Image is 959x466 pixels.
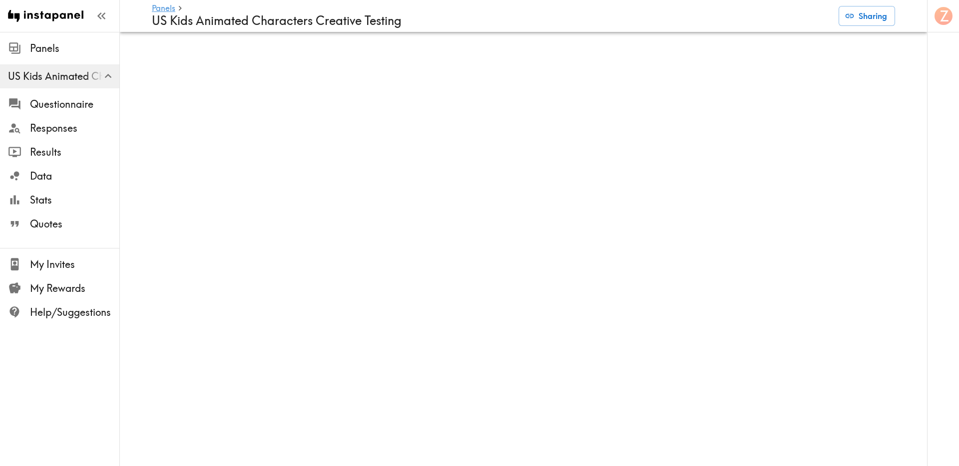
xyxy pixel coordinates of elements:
[30,257,119,271] span: My Invites
[30,169,119,183] span: Data
[30,217,119,231] span: Quotes
[30,41,119,55] span: Panels
[30,305,119,319] span: Help/Suggestions
[30,193,119,207] span: Stats
[30,281,119,295] span: My Rewards
[8,69,119,83] span: US Kids Animated Characters Creative Testing
[940,7,949,25] span: Z
[839,6,895,26] button: Sharing
[152,13,831,28] h4: US Kids Animated Characters Creative Testing
[30,145,119,159] span: Results
[934,6,954,26] button: Z
[30,97,119,111] span: Questionnaire
[30,121,119,135] span: Responses
[152,4,175,13] a: Panels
